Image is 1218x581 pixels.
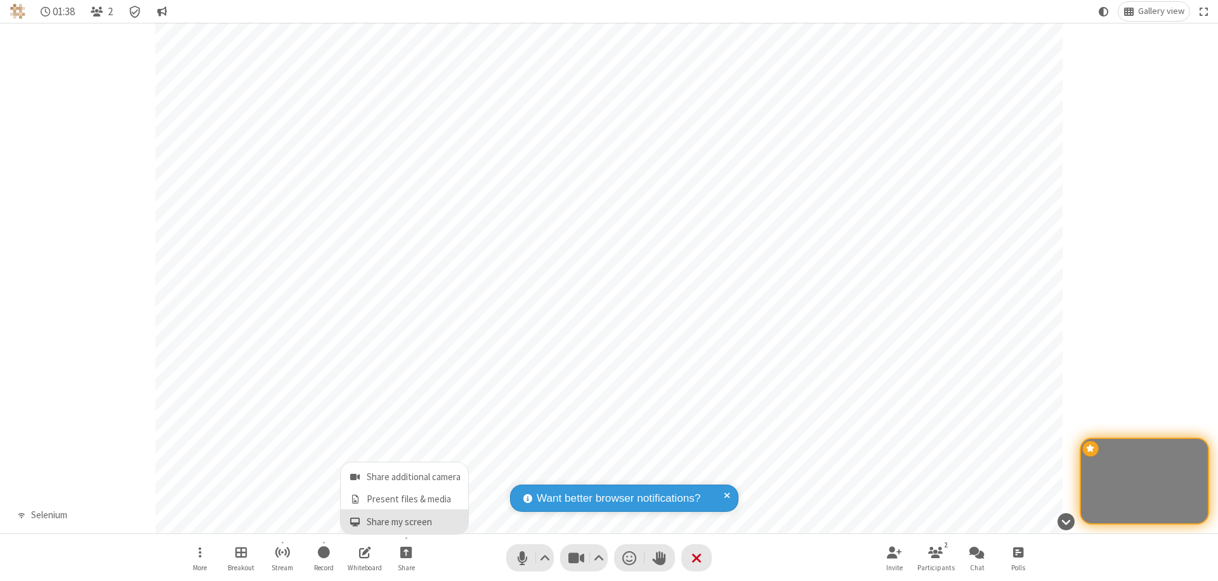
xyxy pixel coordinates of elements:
[398,564,415,571] span: Share
[941,539,952,551] div: 2
[263,540,301,576] button: Start streaming
[367,472,461,483] span: Share additional camera
[304,540,343,576] button: Start recording
[387,540,425,576] button: Open menu
[341,462,468,487] button: Share additional camera
[999,540,1037,576] button: Open poll
[537,544,554,571] button: Audio settings
[970,564,985,571] span: Chat
[917,564,955,571] span: Participants
[108,6,113,18] span: 2
[346,540,384,576] button: Open shared whiteboard
[181,540,219,576] button: Open menu
[1094,2,1114,21] button: Using system theme
[123,2,147,21] div: Meeting details Encryption enabled
[886,564,903,571] span: Invite
[367,517,461,528] span: Share my screen
[367,494,461,505] span: Present files & media
[1138,6,1184,16] span: Gallery view
[193,564,207,571] span: More
[1011,564,1025,571] span: Polls
[222,540,260,576] button: Manage Breakout Rooms
[314,564,334,571] span: Record
[506,544,554,571] button: Mute (⌘+Shift+A)
[537,490,700,507] span: Want better browser notifications?
[36,2,81,21] div: Timer
[958,540,996,576] button: Open chat
[645,544,675,571] button: Raise hand
[875,540,913,576] button: Invite participants (⌘+Shift+I)
[591,544,608,571] button: Video setting
[348,564,382,571] span: Whiteboard
[10,4,25,19] img: QA Selenium DO NOT DELETE OR CHANGE
[228,564,254,571] span: Breakout
[272,564,293,571] span: Stream
[681,544,712,571] button: End or leave meeting
[341,509,468,534] button: Share my screen
[917,540,955,576] button: Open participant list
[1118,2,1189,21] button: Change layout
[53,6,75,18] span: 01:38
[1195,2,1214,21] button: Fullscreen
[614,544,645,571] button: Send a reaction
[341,487,468,509] button: Present files & media
[85,2,118,21] button: Open participant list
[1052,506,1079,537] button: Hide
[560,544,608,571] button: Stop video (⌘+Shift+V)
[26,508,72,523] div: Selenium
[152,2,172,21] button: Conversation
